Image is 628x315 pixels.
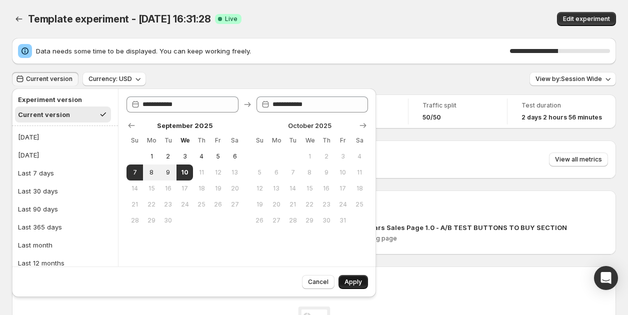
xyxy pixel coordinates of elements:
[338,184,347,192] span: 17
[521,113,602,121] span: 2 days 2 hours 56 minutes
[147,168,155,176] span: 8
[88,75,132,83] span: Currency: USD
[535,75,602,83] span: View by: Session Wide
[422,101,493,109] span: Traffic split
[160,180,176,196] button: Tuesday September 16 2025
[521,100,602,122] a: Test duration2 days 2 hours 56 minutes
[197,184,205,192] span: 18
[301,164,318,180] button: Wednesday October 8 2025
[197,200,205,208] span: 25
[334,180,351,196] button: Friday October 17 2025
[318,180,334,196] button: Thursday October 16 2025
[251,132,268,148] th: Sunday
[126,164,143,180] button: Start of range Sunday September 7 2025
[338,216,347,224] span: 31
[12,72,78,86] button: Current version
[288,184,297,192] span: 14
[18,109,70,119] div: Current version
[160,148,176,164] button: Tuesday September 2 2025
[322,184,330,192] span: 16
[268,132,284,148] th: Monday
[18,186,58,196] div: Last 30 days
[176,132,193,148] th: Wednesday
[160,132,176,148] th: Tuesday
[197,168,205,176] span: 11
[284,180,301,196] button: Tuesday October 14 2025
[126,132,143,148] th: Sunday
[130,200,139,208] span: 21
[226,196,243,212] button: Saturday September 27 2025
[529,72,616,86] button: View by:Session Wide
[214,136,222,144] span: Fr
[15,183,115,199] button: Last 30 days
[422,113,441,121] span: 50/50
[15,129,115,145] button: [DATE]
[301,132,318,148] th: Wednesday
[301,196,318,212] button: Wednesday October 22 2025
[338,136,347,144] span: Fr
[318,212,334,228] button: Thursday October 30 2025
[164,200,172,208] span: 23
[176,180,193,196] button: Wednesday September 17 2025
[549,152,608,166] button: View all metrics
[268,180,284,196] button: Monday October 13 2025
[214,200,222,208] span: 26
[210,196,226,212] button: Friday September 26 2025
[210,148,226,164] button: Friday September 5 2025
[15,255,115,271] button: Last 12 months
[230,200,239,208] span: 27
[160,164,176,180] button: Tuesday September 9 2025
[251,180,268,196] button: Sunday October 12 2025
[147,152,155,160] span: 1
[251,212,268,228] button: Sunday October 26 2025
[334,164,351,180] button: Friday October 10 2025
[301,180,318,196] button: Wednesday October 15 2025
[15,165,115,181] button: Last 7 days
[322,136,330,144] span: Th
[214,152,222,160] span: 5
[305,152,314,160] span: 1
[126,212,143,228] button: Sunday September 28 2025
[338,152,347,160] span: 3
[193,180,209,196] button: Thursday September 18 2025
[422,100,493,122] a: Traffic split50/50
[338,200,347,208] span: 24
[126,196,143,212] button: Sunday September 21 2025
[180,200,189,208] span: 24
[272,200,280,208] span: 20
[322,152,330,160] span: 2
[130,216,139,224] span: 28
[255,216,264,224] span: 26
[193,164,209,180] button: Thursday September 11 2025
[272,184,280,192] span: 13
[356,222,567,232] p: ReHears Sales Page 1.0 - A/B TEST BUTTONS TO BUY SECTION
[521,101,602,109] span: Test duration
[284,212,301,228] button: Tuesday October 28 2025
[15,106,111,122] button: Current version
[288,200,297,208] span: 21
[164,184,172,192] span: 16
[284,196,301,212] button: Tuesday October 21 2025
[230,168,239,176] span: 13
[563,15,610,23] span: Edit experiment
[272,136,280,144] span: Mo
[302,275,334,289] button: Cancel
[351,148,368,164] button: Saturday October 4 2025
[15,147,115,163] button: [DATE]
[164,136,172,144] span: Tu
[334,132,351,148] th: Friday
[164,168,172,176] span: 9
[28,13,211,25] span: Template experiment - [DATE] 16:31:28
[176,196,193,212] button: Wednesday September 24 2025
[82,72,146,86] button: Currency: USD
[318,164,334,180] button: Thursday October 9 2025
[230,184,239,192] span: 20
[268,164,284,180] button: Monday October 6 2025
[160,196,176,212] button: Tuesday September 23 2025
[355,152,364,160] span: 4
[356,118,370,132] button: Show next month, November 2025
[147,200,155,208] span: 22
[251,196,268,212] button: Sunday October 19 2025
[180,168,189,176] span: 10
[272,168,280,176] span: 6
